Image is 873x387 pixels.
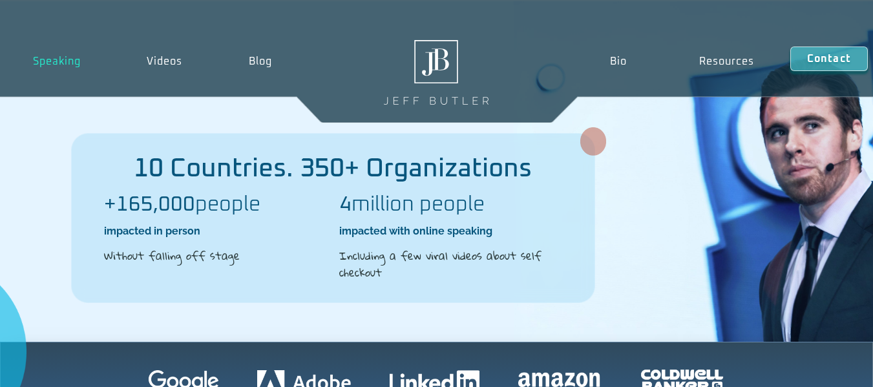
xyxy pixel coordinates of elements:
[104,247,326,264] h2: Without falling off stage
[104,194,326,215] h2: people
[104,224,326,238] h2: impacted in person
[339,224,562,238] h2: impacted with online speaking
[807,54,851,64] span: Contact
[339,194,562,215] h2: million people
[216,47,305,76] a: Blog
[339,194,352,215] b: 4
[72,156,594,182] h2: 10 Countries. 350+ Organizations
[339,247,562,280] h2: Including a few viral videos about self checkout
[114,47,215,76] a: Videos
[104,194,195,215] b: +165,000
[663,47,790,76] a: Resources
[574,47,663,76] a: Bio
[574,47,790,76] nav: Menu
[790,47,868,71] a: Contact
